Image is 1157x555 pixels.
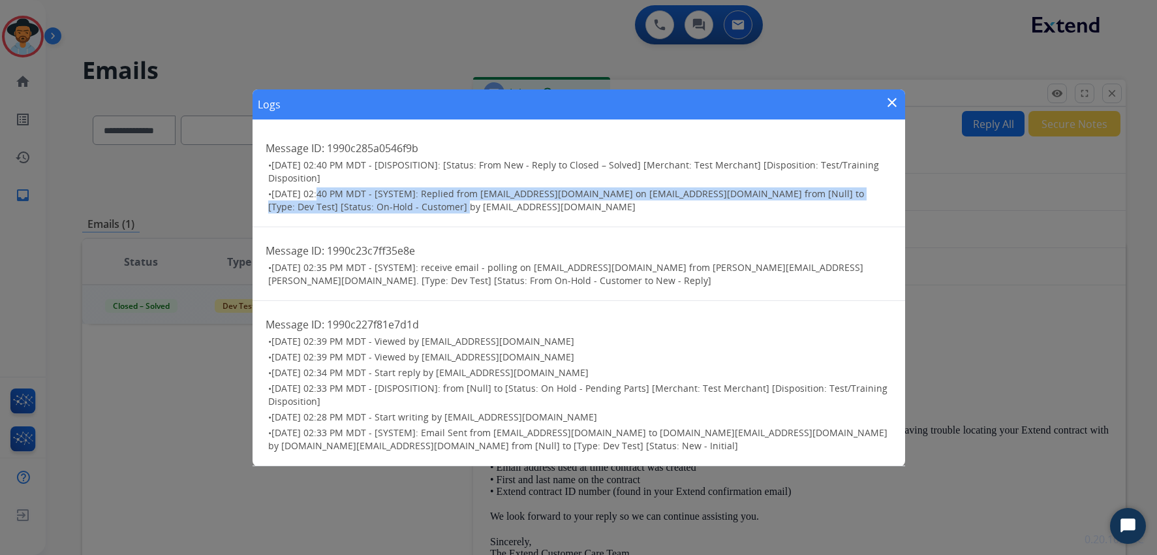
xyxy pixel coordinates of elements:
h3: • [268,187,892,214]
span: Message ID: [266,244,324,258]
h3: • [268,411,892,424]
h3: • [268,335,892,348]
span: [DATE] 02:28 PM MDT - Start writing by [EMAIL_ADDRESS][DOMAIN_NAME] [271,411,597,423]
h1: Logs [258,97,281,112]
span: Message ID: [266,141,324,155]
span: [DATE] 02:34 PM MDT - Start reply by [EMAIL_ADDRESS][DOMAIN_NAME] [271,366,589,379]
svg: Open Chat [1119,517,1137,535]
span: [DATE] 02:33 PM MDT - [DISPOSITION]: from [Null] to [Status: On Hold - Pending Parts] [Merchant: ... [268,382,887,407]
span: [DATE] 02:35 PM MDT - [SYSTEM]: receive email - polling on [EMAIL_ADDRESS][DOMAIN_NAME] from [PER... [268,261,863,287]
span: [DATE] 02:40 PM MDT - [DISPOSITION]: [Status: From New - Reply to Closed – Solved] [Merchant: Tes... [268,159,879,184]
h3: • [268,261,892,287]
span: [DATE] 02:33 PM MDT - [SYSTEM]: Email Sent from [EMAIL_ADDRESS][DOMAIN_NAME] to [DOMAIN_NAME][EMA... [268,426,887,452]
h3: • [268,366,892,379]
p: 0.20.1027RC [1085,531,1144,547]
span: 1990c285a0546f9b [327,141,418,155]
span: [DATE] 02:39 PM MDT - Viewed by [EMAIL_ADDRESS][DOMAIN_NAME] [271,351,574,363]
h3: • [268,351,892,364]
span: [DATE] 02:39 PM MDT - Viewed by [EMAIL_ADDRESS][DOMAIN_NAME] [271,335,574,347]
mat-icon: close [884,95,900,110]
h3: • [268,159,892,185]
button: Start Chat [1110,508,1146,544]
span: 1990c227f81e7d1d [327,317,419,332]
span: 1990c23c7ff35e8e [327,244,415,258]
span: [DATE] 02:40 PM MDT - [SYSTEM]: Replied from [EMAIL_ADDRESS][DOMAIN_NAME] on [EMAIL_ADDRESS][DOMA... [268,187,864,213]
span: Message ID: [266,317,324,332]
h3: • [268,426,892,452]
h3: • [268,382,892,408]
